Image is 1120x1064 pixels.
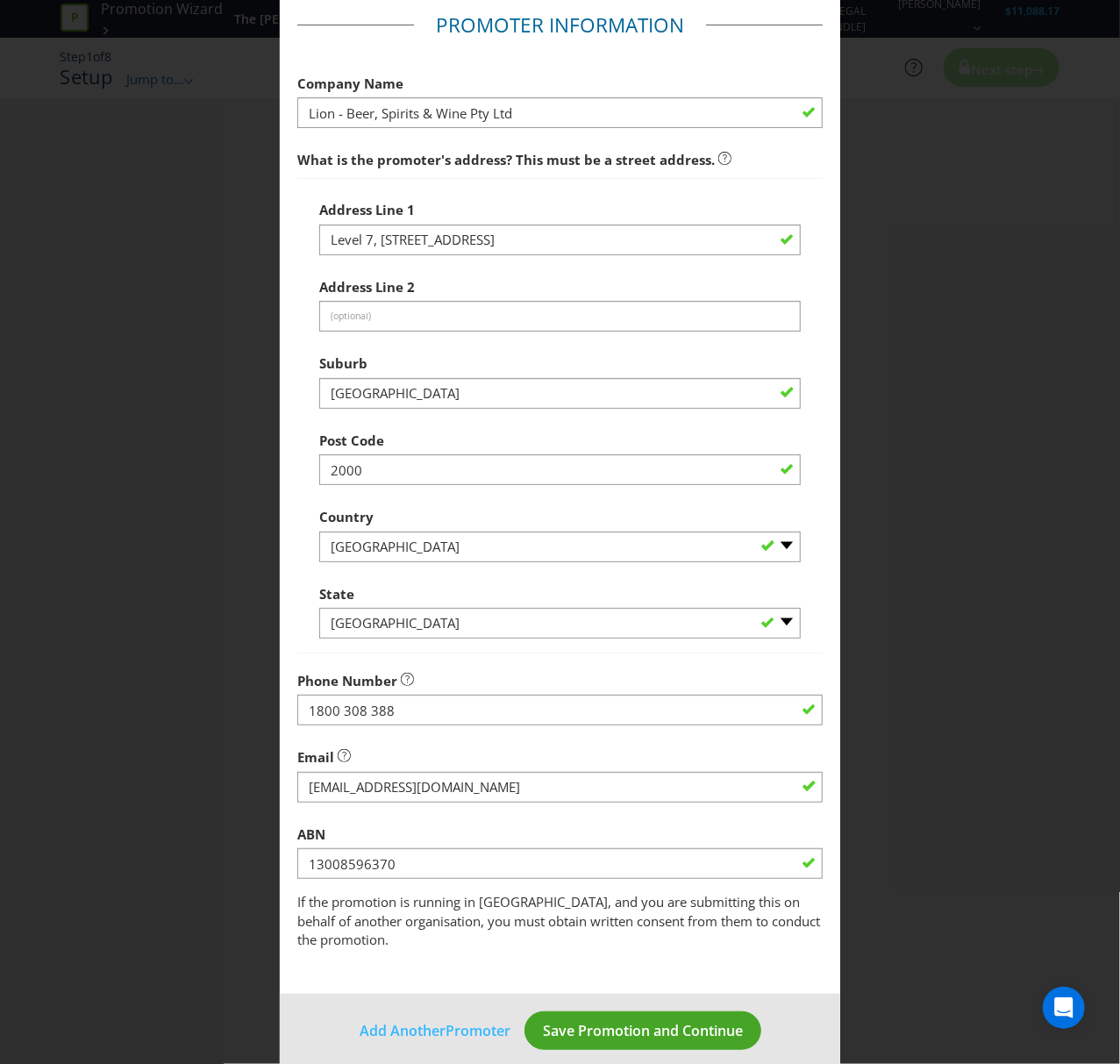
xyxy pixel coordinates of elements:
[1043,987,1085,1029] div: Open Intercom Messenger
[414,11,706,39] legend: Promoter Information
[319,585,354,603] span: State
[543,1021,743,1040] span: Save Promotion and Continue
[297,75,403,92] span: Company Name
[319,454,801,485] input: e.g. 3000
[360,1021,446,1040] span: Add Another
[297,151,715,168] span: What is the promoter's address? This must be a street address.
[297,825,325,843] span: ABN
[446,1021,510,1040] span: Promoter
[297,97,823,128] input: e.g. Company Name
[359,1019,511,1042] button: Add AnotherPromoter
[297,748,334,766] span: Email
[297,695,823,725] input: e.g. 03 1234 9876
[524,1011,761,1051] button: Save Promotion and Continue
[319,432,384,449] span: Post Code
[319,354,367,372] span: Suburb
[319,278,415,296] span: Address Line 2
[297,893,820,948] span: If the promotion is running in [GEOGRAPHIC_DATA], and you are submitting this on behalf of anothe...
[319,201,415,218] span: Address Line 1
[297,672,397,689] span: Phone Number
[319,378,801,409] input: e.g. Melbourne
[319,508,374,525] span: Country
